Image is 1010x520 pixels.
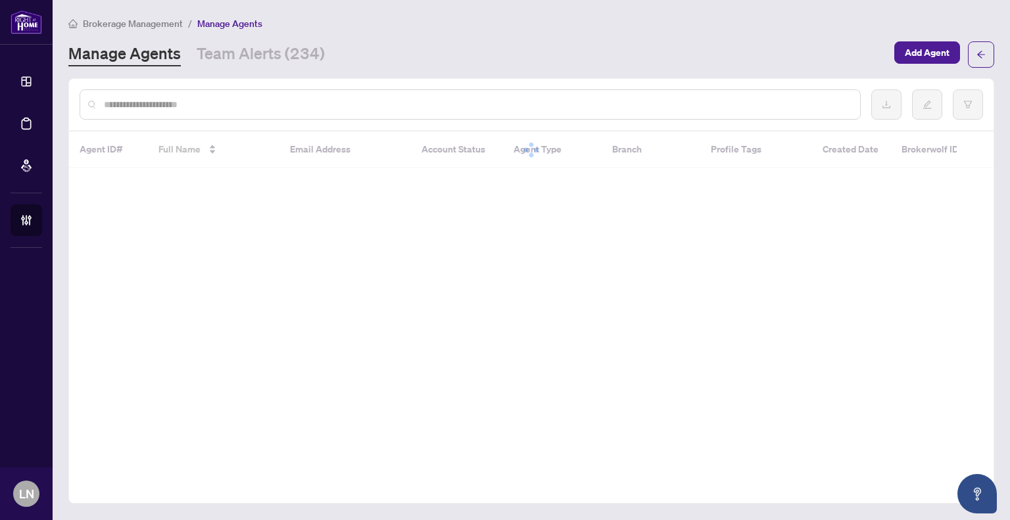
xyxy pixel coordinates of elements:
[957,474,997,513] button: Open asap
[976,50,986,59] span: arrow-left
[11,10,42,34] img: logo
[188,16,192,31] li: /
[68,43,181,66] a: Manage Agents
[68,19,78,28] span: home
[197,43,325,66] a: Team Alerts (234)
[905,42,950,63] span: Add Agent
[953,89,983,120] button: filter
[894,41,960,64] button: Add Agent
[83,18,183,30] span: Brokerage Management
[197,18,262,30] span: Manage Agents
[912,89,942,120] button: edit
[19,485,34,503] span: LN
[871,89,902,120] button: download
